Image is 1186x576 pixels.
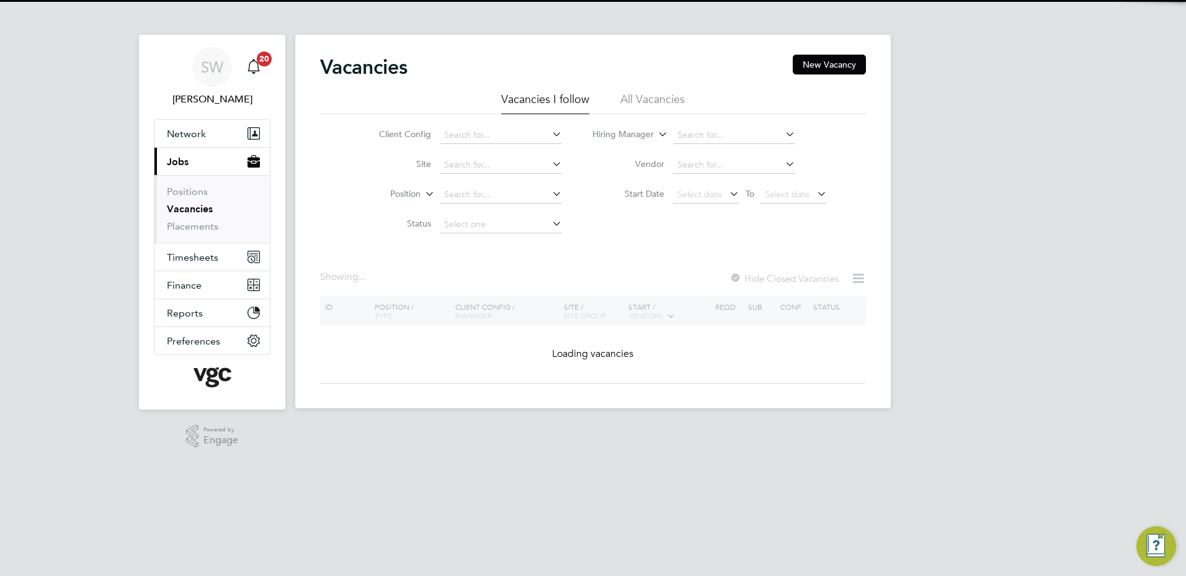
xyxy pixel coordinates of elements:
[765,189,809,200] span: Select date
[154,299,270,326] button: Reports
[440,216,562,233] input: Select one
[440,156,562,174] input: Search for...
[167,156,189,168] span: Jobs
[360,158,431,169] label: Site
[793,55,866,74] button: New Vacancy
[677,189,722,200] span: Select date
[320,55,408,79] h2: Vacancies
[167,307,203,319] span: Reports
[154,120,270,147] button: Network
[320,271,368,284] div: Showing
[167,128,206,140] span: Network
[186,425,239,448] a: Powered byEngage
[154,367,270,387] a: Go to home page
[167,251,218,263] span: Timesheets
[167,220,218,232] a: Placements
[203,425,238,435] span: Powered by
[167,186,208,197] a: Positions
[440,186,562,204] input: Search for...
[257,52,272,66] span: 20
[359,271,366,283] span: ...
[167,203,213,215] a: Vacancies
[167,335,220,347] span: Preferences
[154,92,270,107] span: Simon Woodcock
[360,128,431,140] label: Client Config
[194,367,231,387] img: vgcgroup-logo-retina.png
[501,92,589,114] li: Vacancies I follow
[593,188,664,199] label: Start Date
[154,243,270,271] button: Timesheets
[593,158,664,169] label: Vendor
[167,279,202,291] span: Finance
[201,59,223,75] span: SW
[154,148,270,175] button: Jobs
[673,156,795,174] input: Search for...
[582,128,654,141] label: Hiring Manager
[154,271,270,299] button: Finance
[1136,526,1176,566] button: Engage Resource Center
[673,127,795,144] input: Search for...
[241,47,266,87] a: 20
[742,186,758,202] span: To
[154,327,270,354] button: Preferences
[440,127,562,144] input: Search for...
[154,47,270,107] a: SW[PERSON_NAME]
[154,175,270,243] div: Jobs
[203,435,238,446] span: Engage
[360,218,431,229] label: Status
[349,188,421,200] label: Position
[139,35,285,410] nav: Main navigation
[729,272,839,284] label: Hide Closed Vacancies
[620,92,685,114] li: All Vacancies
